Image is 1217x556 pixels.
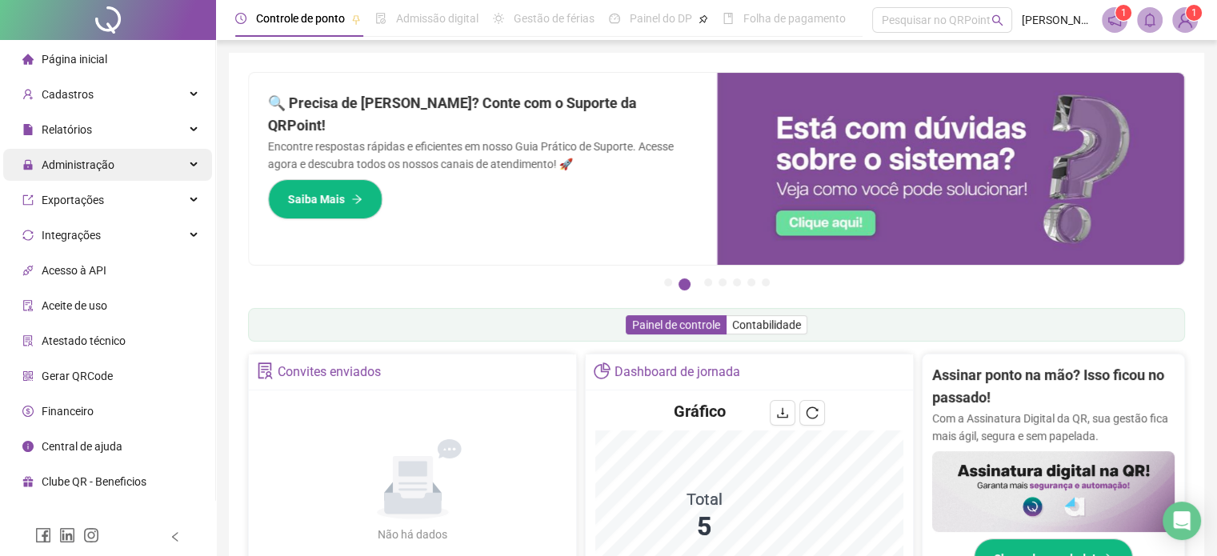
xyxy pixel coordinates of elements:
h2: 🔍 Precisa de [PERSON_NAME]? Conte com o Suporte da QRPoint! [268,92,698,138]
h4: Gráfico [674,400,726,422]
span: Saiba Mais [288,190,345,208]
span: file-done [375,13,386,24]
span: arrow-right [351,194,362,205]
button: 4 [719,278,727,286]
span: Painel de controle [632,318,720,331]
span: Relatórios [42,123,92,136]
span: Clube QR - Beneficios [42,475,146,488]
span: download [776,406,789,419]
button: 6 [747,278,755,286]
span: reload [806,406,819,419]
span: Administração [42,158,114,171]
span: sun [493,13,504,24]
p: Com a Assinatura Digital da QR, sua gestão fica mais ágil, segura e sem papelada. [932,410,1175,445]
span: solution [257,362,274,379]
p: Encontre respostas rápidas e eficientes em nosso Guia Prático de Suporte. Acesse agora e descubra... [268,138,698,173]
span: file [22,124,34,135]
span: dollar [22,406,34,417]
button: Saiba Mais [268,179,382,219]
span: user-add [22,89,34,100]
span: [PERSON_NAME] [1022,11,1092,29]
span: Atestado técnico [42,334,126,347]
button: 2 [679,278,691,290]
span: Financeiro [42,405,94,418]
sup: 1 [1115,5,1131,21]
span: Folha de pagamento [743,12,846,25]
span: instagram [83,527,99,543]
img: 65152 [1173,8,1197,32]
span: book [723,13,734,24]
span: Cadastros [42,88,94,101]
span: info-circle [22,441,34,452]
span: audit [22,300,34,311]
span: Acesso à API [42,264,106,277]
span: Central de ajuda [42,440,122,453]
span: solution [22,335,34,346]
img: banner%2F0cf4e1f0-cb71-40ef-aa93-44bd3d4ee559.png [717,73,1185,265]
div: Convites enviados [278,358,381,386]
img: banner%2F02c71560-61a6-44d4-94b9-c8ab97240462.png [932,451,1175,532]
span: 1 [1191,7,1197,18]
span: Integrações [42,229,101,242]
span: dashboard [609,13,620,24]
span: Admissão digital [396,12,478,25]
span: home [22,54,34,65]
span: lock [22,159,34,170]
span: pushpin [699,14,708,24]
span: pie-chart [594,362,611,379]
span: pushpin [351,14,361,24]
span: clock-circle [235,13,246,24]
span: Aceite de uso [42,299,107,312]
div: Dashboard de jornada [615,358,740,386]
span: Gestão de férias [514,12,594,25]
button: 5 [733,278,741,286]
span: Página inicial [42,53,107,66]
h2: Assinar ponto na mão? Isso ficou no passado! [932,364,1175,410]
sup: Atualize o seu contato no menu Meus Dados [1186,5,1202,21]
span: bell [1143,13,1157,27]
span: 1 [1121,7,1127,18]
button: 7 [762,278,770,286]
span: linkedin [59,527,75,543]
span: left [170,531,181,542]
span: facebook [35,527,51,543]
span: search [991,14,1003,26]
span: Contabilidade [732,318,801,331]
span: Exportações [42,194,104,206]
span: Controle de ponto [256,12,345,25]
span: Painel do DP [630,12,692,25]
div: Open Intercom Messenger [1163,502,1201,540]
button: 1 [664,278,672,286]
span: gift [22,476,34,487]
span: Gerar QRCode [42,370,113,382]
div: Não há dados [339,526,486,543]
span: notification [1107,13,1122,27]
span: api [22,265,34,276]
span: qrcode [22,370,34,382]
span: export [22,194,34,206]
span: sync [22,230,34,241]
button: 3 [704,278,712,286]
